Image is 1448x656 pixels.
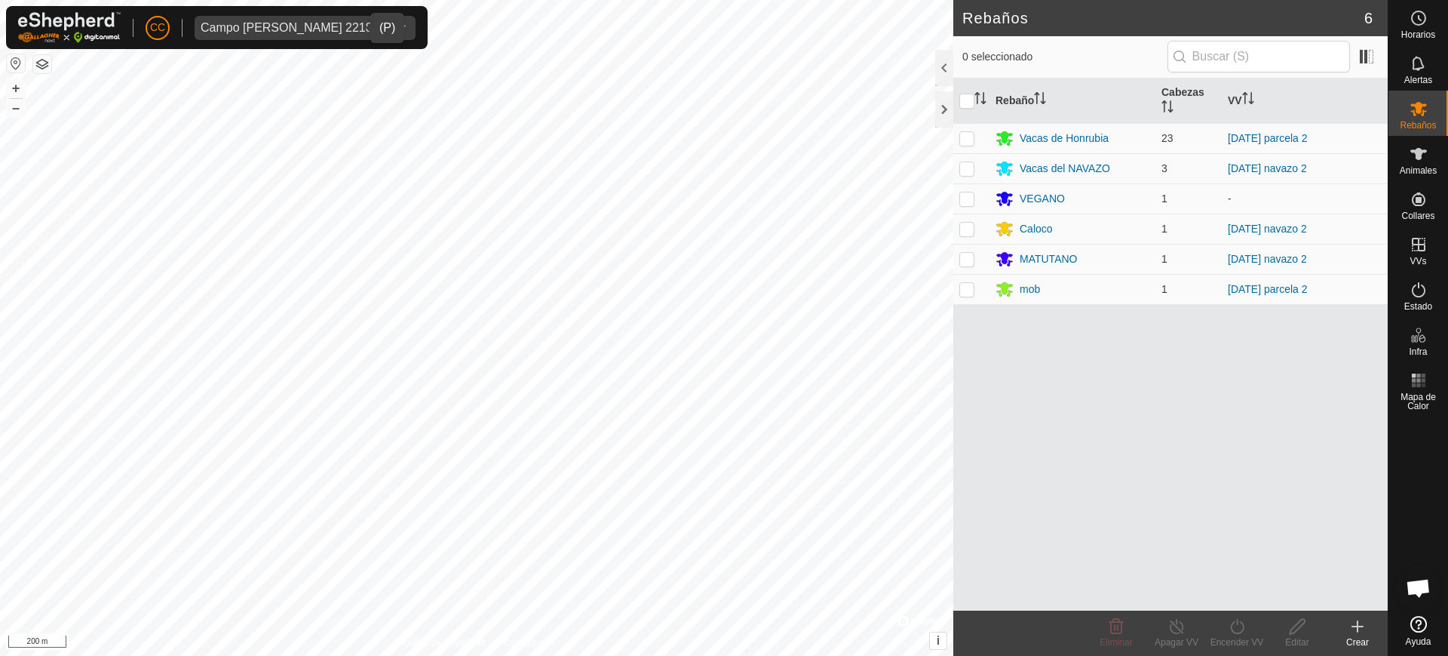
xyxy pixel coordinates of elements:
span: 6 [1364,7,1373,29]
span: 0 seleccionado [962,49,1167,65]
span: Animales [1400,166,1437,175]
span: 1 [1161,192,1167,205]
p-sorticon: Activar para ordenar [1034,94,1046,106]
a: [DATE] parcela 2 [1228,283,1308,295]
th: Cabezas [1155,79,1222,124]
p-sorticon: Activar para ordenar [1161,103,1173,115]
span: Horarios [1401,30,1435,39]
span: CC [150,20,165,35]
h2: Rebaños [962,9,1364,27]
span: i [937,634,940,647]
button: Restablecer Mapa [7,54,25,72]
div: Crear [1327,636,1388,649]
div: Chat abierto [1396,565,1441,611]
div: Vacas de Honrubia [1020,131,1109,146]
button: Capas del Mapa [33,55,51,73]
div: Encender VV [1207,636,1267,649]
th: Rebaño [989,79,1155,124]
button: i [930,633,946,649]
span: 23 [1161,132,1173,144]
span: 1 [1161,253,1167,265]
button: – [7,99,25,117]
div: mob [1020,282,1040,297]
span: Rebaños [1400,121,1436,130]
span: 1 [1161,223,1167,235]
a: Contáctenos [504,636,554,650]
input: Buscar (S) [1167,41,1350,72]
a: [DATE] navazo 2 [1228,253,1307,265]
a: [DATE] navazo 2 [1228,162,1307,174]
a: [DATE] navazo 2 [1228,223,1307,235]
span: Alertas [1404,75,1432,85]
span: Mapa de Calor [1392,393,1444,411]
span: Ayuda [1406,637,1431,646]
span: Estado [1404,302,1432,311]
span: 1 [1161,283,1167,295]
div: VEGANO [1020,191,1065,207]
img: Logo Gallagher [18,12,121,43]
p-sorticon: Activar para ordenar [1242,94,1254,106]
div: MATUTANO [1020,251,1077,267]
span: Eliminar [1100,637,1132,648]
button: + [7,79,25,97]
span: VVs [1410,257,1426,266]
a: Política de Privacidad [399,636,486,650]
th: VV [1222,79,1388,124]
span: Campo Torreo SL 22183 [195,16,385,40]
div: Caloco [1020,221,1053,237]
a: Ayuda [1388,610,1448,652]
p-sorticon: Activar para ordenar [974,94,986,106]
span: Infra [1409,347,1427,356]
div: dropdown trigger [385,16,416,40]
span: 3 [1161,162,1167,174]
a: [DATE] parcela 2 [1228,132,1308,144]
span: Collares [1401,211,1434,220]
div: Campo [PERSON_NAME] 22183 [201,22,379,34]
div: Vacas del NAVAZO [1020,161,1110,177]
div: Apagar VV [1146,636,1207,649]
div: Editar [1267,636,1327,649]
td: - [1222,183,1388,214]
